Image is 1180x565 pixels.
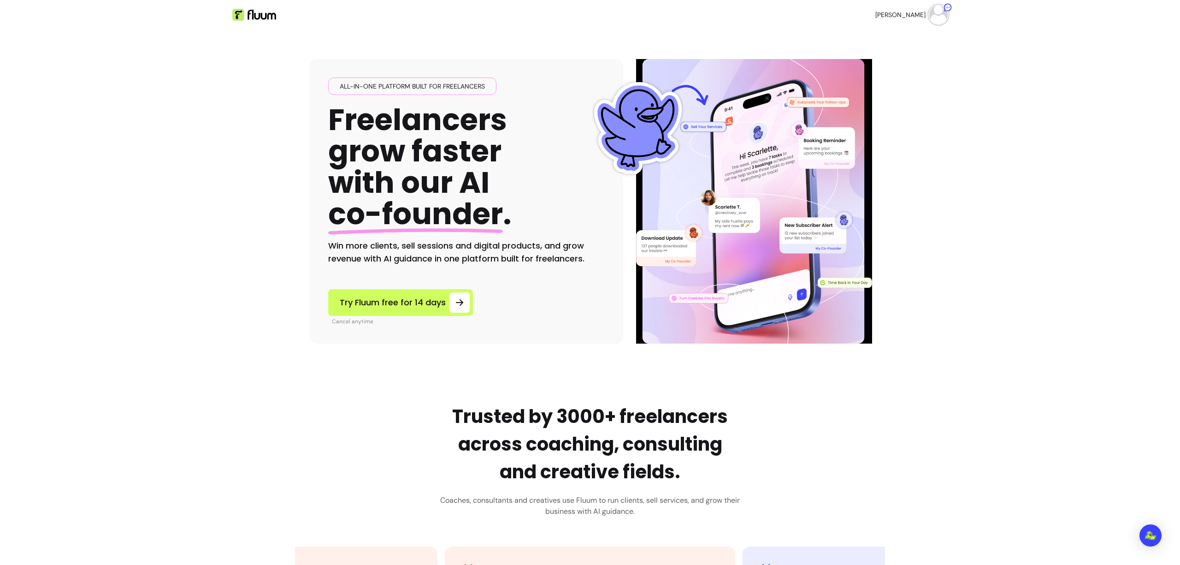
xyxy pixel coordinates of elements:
[440,495,740,517] h3: Coaches, consultants and creatives use Fluum to run clients, sell services, and grow their busine...
[328,239,605,265] h2: Win more clients, sell sessions and digital products, and grow revenue with AI guidance in one pl...
[328,289,473,316] a: Try Fluum free for 14 days
[1139,524,1162,547] div: Open Intercom Messenger
[440,403,740,486] h2: Trusted by 3000+ freelancers across coaching, consulting and creative fields.
[340,296,446,309] span: Try Fluum free for 14 days
[929,6,948,24] img: avatar
[232,9,276,21] img: Fluum Logo
[638,59,870,344] img: Hero
[332,318,473,325] p: Cancel anytime
[328,104,512,230] h1: Freelancers grow faster with our AI .
[592,82,684,174] img: Fluum Duck sticker
[875,6,948,24] button: avatar[PERSON_NAME]
[875,10,926,19] span: [PERSON_NAME]
[336,82,489,91] span: All-in-one platform built for freelancers
[328,193,503,234] span: co-founder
